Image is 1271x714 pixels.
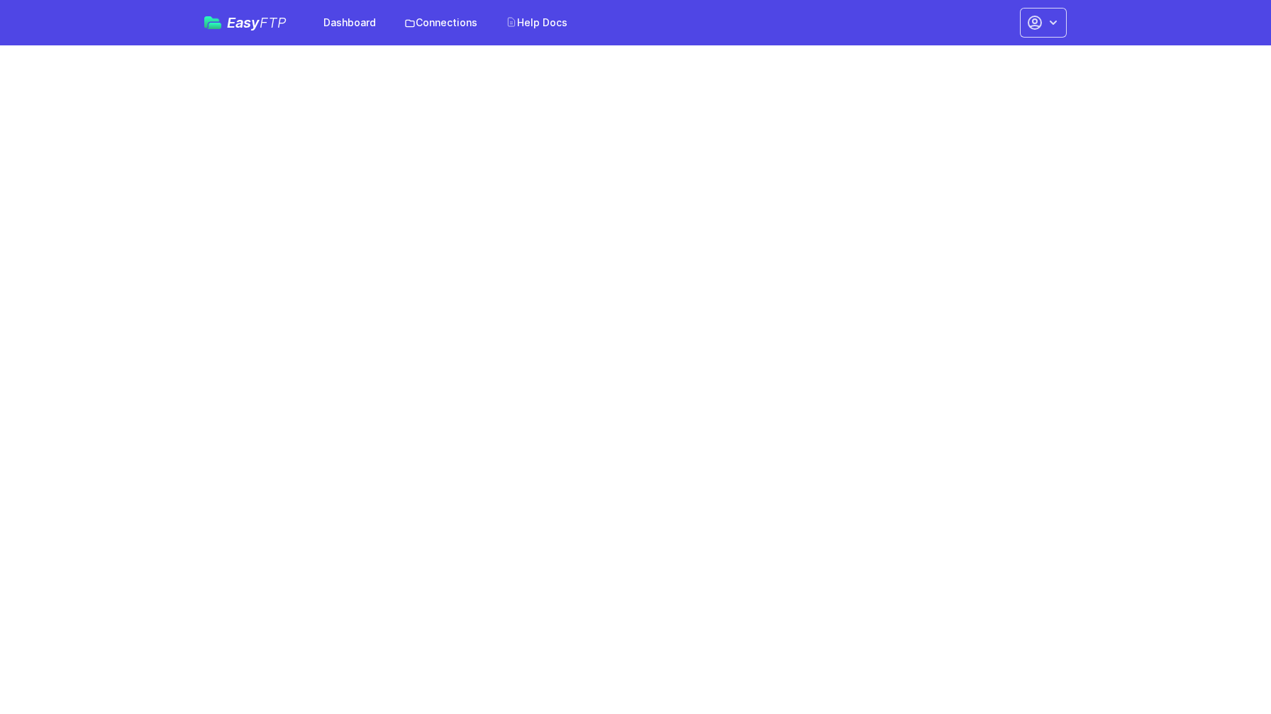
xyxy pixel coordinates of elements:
span: Easy [227,16,287,30]
a: Connections [396,10,486,35]
a: EasyFTP [204,16,287,30]
img: easyftp_logo.png [204,16,221,29]
a: Dashboard [315,10,384,35]
a: Help Docs [497,10,576,35]
span: FTP [260,14,287,31]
